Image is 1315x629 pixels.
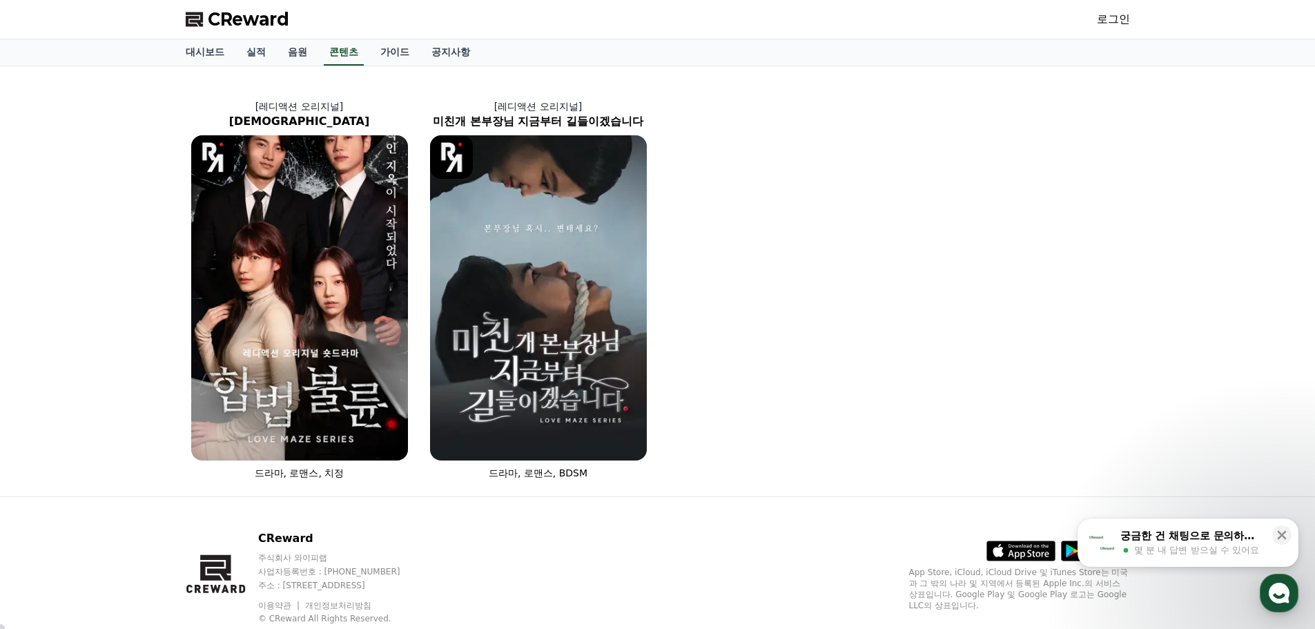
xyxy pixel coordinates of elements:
[235,39,277,66] a: 실적
[175,39,235,66] a: 대시보드
[419,88,658,491] a: [레디액션 오리지널] 미친개 본부장님 지금부터 길들이겠습니다 미친개 본부장님 지금부터 길들이겠습니다 [object Object] Logo 드라마, 로맨스, BDSM
[430,135,474,179] img: [object Object] Logo
[430,135,647,461] img: 미친개 본부장님 지금부터 길들이겠습니다
[1097,11,1130,28] a: 로그인
[369,39,420,66] a: 가이드
[419,113,658,130] h2: 미친개 본부장님 지금부터 길들이겠습니다
[258,601,302,610] a: 이용약관
[191,135,408,461] img: 합법불륜
[186,8,289,30] a: CReward
[420,39,481,66] a: 공지사항
[419,99,658,113] p: [레디액션 오리지널]
[258,530,427,547] p: CReward
[258,580,427,591] p: 주소 : [STREET_ADDRESS]
[191,135,235,179] img: [object Object] Logo
[489,467,587,478] span: 드라마, 로맨스, BDSM
[180,88,419,491] a: [레디액션 오리지널] [DEMOGRAPHIC_DATA] 합법불륜 [object Object] Logo 드라마, 로맨스, 치정
[255,467,344,478] span: 드라마, 로맨스, 치정
[258,613,427,624] p: © CReward All Rights Reserved.
[324,39,364,66] a: 콘텐츠
[180,113,419,130] h2: [DEMOGRAPHIC_DATA]
[180,99,419,113] p: [레디액션 오리지널]
[208,8,289,30] span: CReward
[258,566,427,577] p: 사업자등록번호 : [PHONE_NUMBER]
[258,552,427,563] p: 주식회사 와이피랩
[305,601,371,610] a: 개인정보처리방침
[909,567,1130,611] p: App Store, iCloud, iCloud Drive 및 iTunes Store는 미국과 그 밖의 나라 및 지역에서 등록된 Apple Inc.의 서비스 상표입니다. Goo...
[277,39,318,66] a: 음원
